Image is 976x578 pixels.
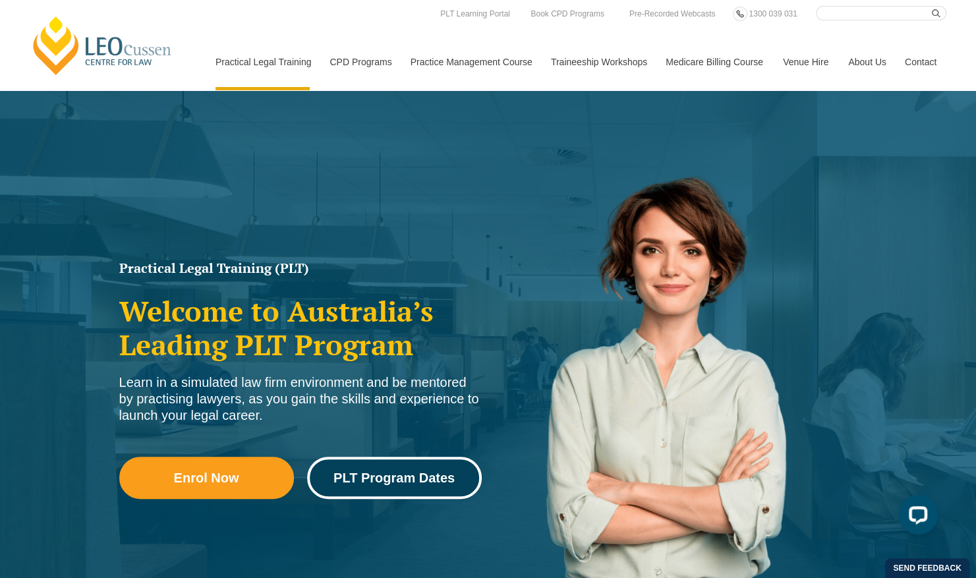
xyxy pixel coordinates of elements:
a: CPD Programs [320,34,400,90]
a: Venue Hire [773,34,838,90]
a: Traineeship Workshops [541,34,656,90]
a: [PERSON_NAME] Centre for Law [30,14,175,76]
a: Pre-Recorded Webcasts [626,7,719,21]
iframe: LiveChat chat widget [888,490,943,545]
a: PLT Program Dates [307,457,482,499]
span: Enrol Now [174,471,239,484]
a: PLT Learning Portal [437,7,513,21]
a: 1300 039 031 [745,7,800,21]
a: Practical Legal Training [206,34,320,90]
span: 1300 039 031 [749,9,797,18]
a: Medicare Billing Course [656,34,773,90]
a: Book CPD Programs [527,7,607,21]
a: Enrol Now [119,457,294,499]
div: Learn in a simulated law firm environment and be mentored by practising lawyers, as you gain the ... [119,374,482,424]
a: About Us [838,34,895,90]
h1: Practical Legal Training (PLT) [119,262,482,275]
h2: Welcome to Australia’s Leading PLT Program [119,295,482,361]
span: PLT Program Dates [333,471,455,484]
a: Contact [895,34,946,90]
a: Practice Management Course [401,34,541,90]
